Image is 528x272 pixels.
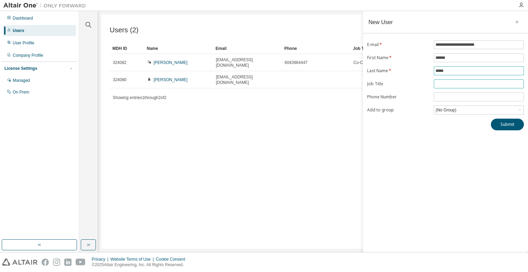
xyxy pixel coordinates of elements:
span: 324080 [113,77,126,83]
div: Name [147,43,210,54]
span: [EMAIL_ADDRESS][DOMAIN_NAME] [216,74,278,85]
div: Users [13,28,24,33]
a: [PERSON_NAME] [154,77,188,82]
div: (No Group) [434,106,457,114]
div: Dashboard [13,15,33,21]
div: Managed [13,78,30,83]
label: Last Name [367,68,430,74]
div: Company Profile [13,53,43,58]
div: User Profile [13,40,34,46]
img: instagram.svg [53,259,60,266]
img: linkedin.svg [64,259,71,266]
a: [PERSON_NAME] [154,60,188,65]
label: Phone Number [367,94,430,100]
div: Website Terms of Use [110,257,156,262]
div: Cookie Consent [156,257,189,262]
img: youtube.svg [76,259,86,266]
div: MDH ID [112,43,141,54]
div: Email [216,43,279,54]
span: Users (2) [110,26,139,34]
span: 6043964447 [285,60,308,65]
label: First Name [367,55,430,61]
div: On Prem [13,89,29,95]
label: E-mail [367,42,430,47]
div: License Settings [4,66,37,71]
label: Add to group [367,107,430,113]
div: New User [368,19,393,25]
p: © 2025 Altair Engineering, Inc. All Rights Reserved. [92,262,189,268]
button: Submit [491,119,524,130]
span: 324082 [113,60,126,65]
label: Job Title [367,81,430,87]
div: Job Title [353,43,416,54]
span: [EMAIL_ADDRESS][DOMAIN_NAME] [216,57,278,68]
div: Phone [284,43,348,54]
div: (No Group) [434,106,524,114]
span: Co-Captain [353,60,374,65]
span: Showing entries 1 through 2 of 2 [113,95,166,100]
div: Privacy [92,257,110,262]
img: facebook.svg [42,259,49,266]
img: Altair One [3,2,89,9]
img: altair_logo.svg [2,259,37,266]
